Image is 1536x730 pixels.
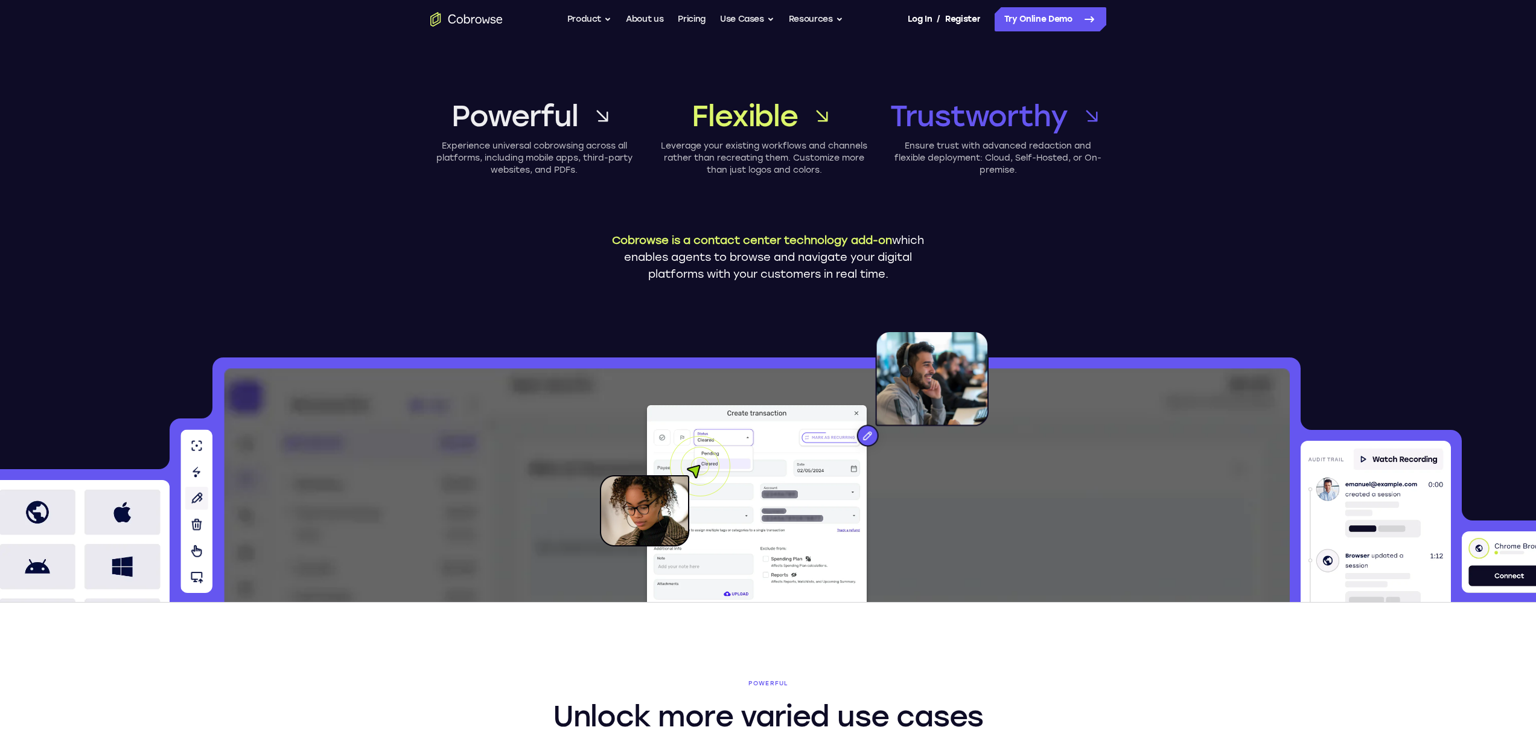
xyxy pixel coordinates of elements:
span: / [937,12,940,27]
img: Device info with connect button [1462,531,1536,593]
span: Powerful [537,680,1000,687]
p: Ensure trust with advanced redaction and flexible deployment: Cloud, Self-Hosted, or On-premise. [890,140,1106,176]
span: Powerful [451,97,578,135]
span: Trustworthy [890,97,1068,135]
a: Trustworthy [890,97,1106,135]
img: Audit trail [1301,441,1451,602]
span: Cobrowse is a contact center technology add-on [612,234,892,247]
img: Agent tools [180,429,212,593]
img: An agent with a headset [801,331,989,459]
a: Pricing [678,7,706,31]
a: Flexible [660,97,868,135]
img: Blurry app dashboard [223,368,1290,602]
span: Flexible [692,97,797,135]
button: Resources [789,7,843,31]
p: Leverage your existing workflows and channels rather than recreating them. Customize more than ju... [660,140,868,176]
img: A customer holding their phone [600,436,730,546]
a: Powerful [430,97,639,135]
a: Log In [908,7,932,31]
a: About us [626,7,663,31]
button: Use Cases [720,7,774,31]
button: Product [567,7,612,31]
p: which enables agents to browse and navigate your digital platforms with your customers in real time. [602,232,934,283]
a: Register [945,7,980,31]
img: Agent and customer interacting during a co-browsing session [642,403,872,602]
a: Go to the home page [430,12,503,27]
p: Experience universal cobrowsing across all platforms, including mobile apps, third-party websites... [430,140,639,176]
a: Try Online Demo [995,7,1106,31]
